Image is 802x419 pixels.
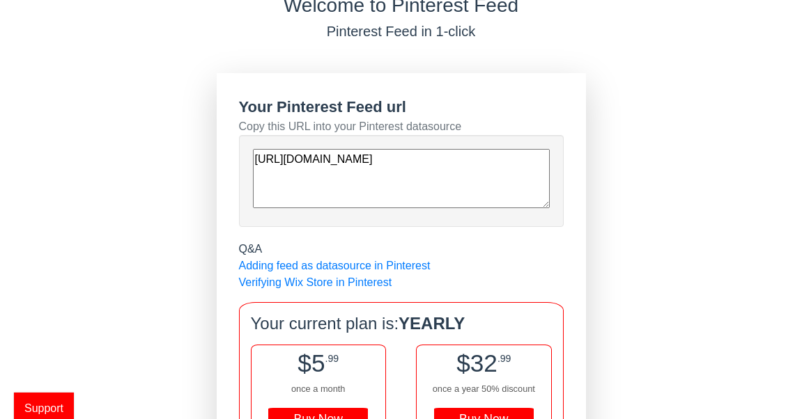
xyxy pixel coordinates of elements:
[252,382,385,395] div: once a month
[417,382,550,395] div: once a year 50% discount
[298,349,325,377] span: $5
[498,353,511,364] span: .99
[456,349,498,377] span: $32
[251,314,552,334] h4: Your current plan is:
[239,241,564,258] div: Q&A
[239,118,564,135] div: Copy this URL into your Pinterest datasource
[325,353,339,364] span: .99
[239,95,564,118] div: Your Pinterest Feed url
[239,260,431,271] a: Adding feed as datasource in Pinterest
[399,314,465,333] b: YEARLY
[239,276,392,288] a: Verifying Wix Store in Pinterest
